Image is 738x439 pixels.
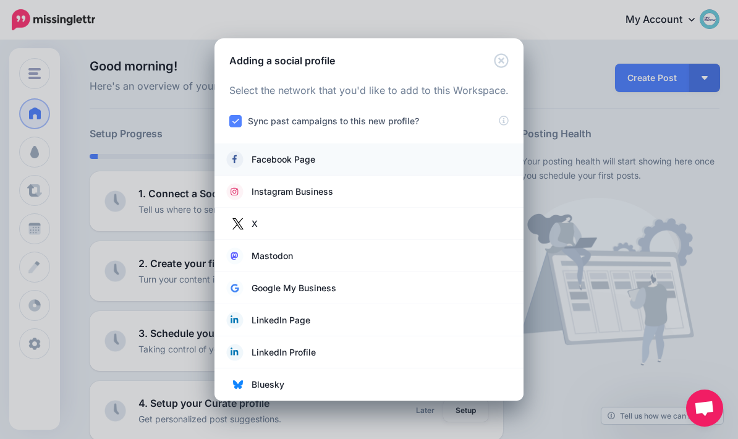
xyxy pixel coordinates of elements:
span: Google My Business [252,281,336,296]
img: twitter.jpg [228,214,248,234]
span: LinkedIn Profile [252,345,316,360]
span: Mastodon [252,249,293,263]
a: Google My Business [227,279,511,297]
a: Instagram Business [227,183,511,200]
button: Close [494,53,509,69]
label: Sync past campaigns to this new profile? [248,114,419,128]
span: Bluesky [252,377,284,392]
img: bluesky.png [233,380,243,390]
span: LinkedIn Page [252,313,310,328]
a: LinkedIn Page [227,312,511,329]
span: Facebook Page [252,152,315,167]
a: LinkedIn Profile [227,344,511,361]
p: Select the network that you'd like to add to this Workspace. [229,83,509,99]
a: Facebook Page [227,151,511,168]
span: X [252,216,258,231]
span: Instagram Business [252,184,333,199]
a: Mastodon [227,247,511,265]
h5: Adding a social profile [229,53,335,68]
a: X [227,215,511,232]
